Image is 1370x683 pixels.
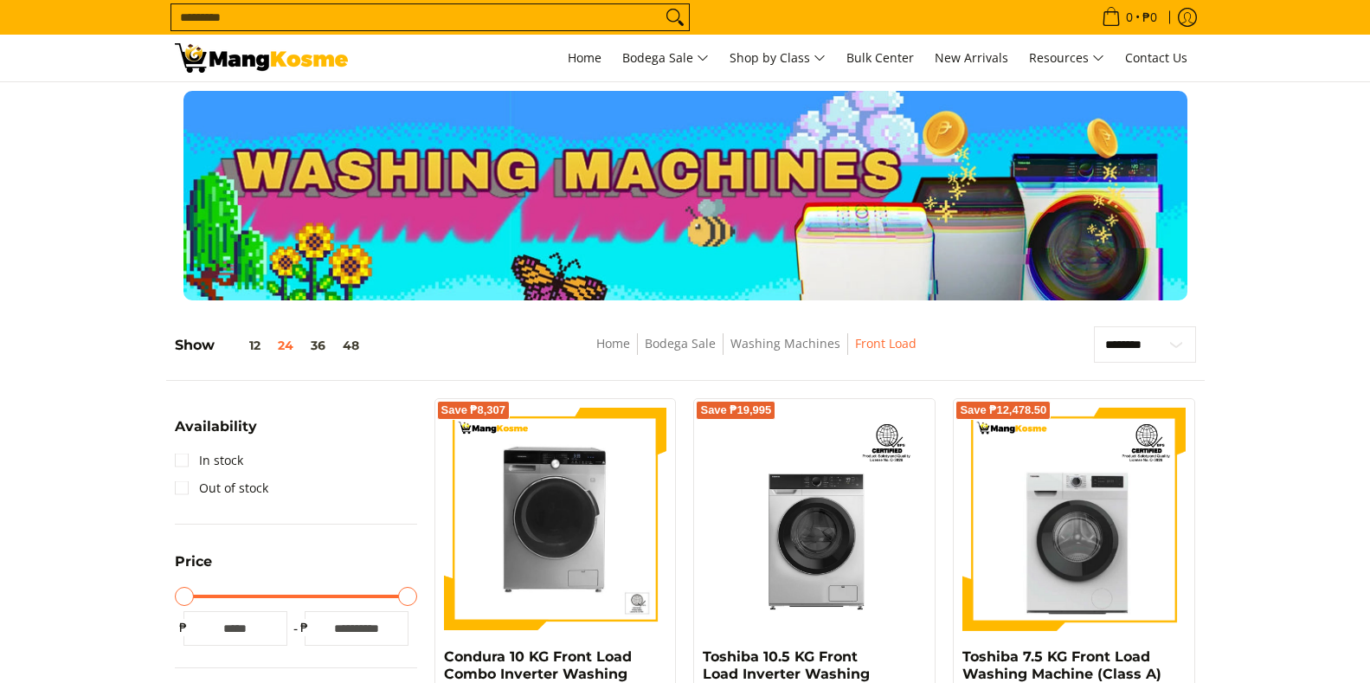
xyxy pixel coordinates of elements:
[175,555,212,582] summary: Open
[365,35,1196,81] nav: Main Menu
[175,420,257,447] summary: Open
[721,35,834,81] a: Shop by Class
[962,648,1161,682] a: Toshiba 7.5 KG Front Load Washing Machine (Class A)
[1020,35,1113,81] a: Resources
[596,335,630,351] a: Home
[730,335,840,351] a: Washing Machines
[175,43,348,73] img: Washing Machines l Mang Kosme: Home Appliances Warehouse Sale Partner Front Load
[926,35,1017,81] a: New Arrivals
[441,405,506,416] span: Save ₱8,307
[334,338,368,352] button: 48
[614,35,717,81] a: Bodega Sale
[960,405,1046,416] span: Save ₱12,478.50
[1140,11,1160,23] span: ₱0
[838,35,923,81] a: Bulk Center
[269,338,302,352] button: 24
[1097,8,1162,27] span: •
[444,408,667,631] img: Condura 10 KG Front Load Combo Inverter Washing Machine (Premium)
[935,49,1008,66] span: New Arrivals
[622,48,709,69] span: Bodega Sale
[559,35,610,81] a: Home
[175,474,268,502] a: Out of stock
[296,619,313,636] span: ₱
[645,335,716,351] a: Bodega Sale
[700,405,771,416] span: Save ₱19,995
[478,333,1035,372] nav: Breadcrumbs
[568,49,601,66] span: Home
[175,420,257,434] span: Availability
[1125,49,1187,66] span: Contact Us
[302,338,334,352] button: 36
[730,48,826,69] span: Shop by Class
[846,49,914,66] span: Bulk Center
[962,408,1186,631] img: Toshiba 7.5 KG Front Load Washing Machine (Class A)
[175,619,192,636] span: ₱
[661,4,689,30] button: Search
[1123,11,1135,23] span: 0
[1029,48,1104,69] span: Resources
[175,337,368,354] h5: Show
[215,338,269,352] button: 12
[855,333,917,355] span: Front Load
[175,555,212,569] span: Price
[1116,35,1196,81] a: Contact Us
[703,408,926,631] img: Toshiba 10.5 KG Front Load Inverter Washing Machine (Class A)
[175,447,243,474] a: In stock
